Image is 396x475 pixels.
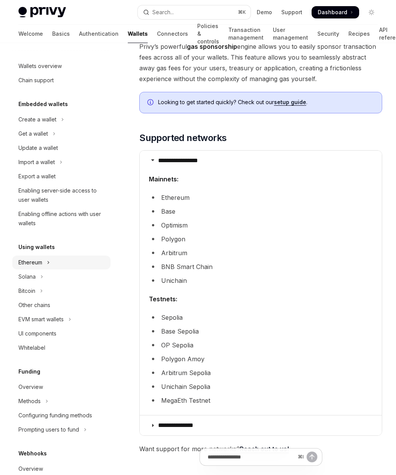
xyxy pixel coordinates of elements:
span: Privy’s powerful engine allows you to easily sponsor transaction fees across all of your wallets.... [139,41,382,84]
a: Chain support [12,73,111,87]
div: Solana [18,272,36,281]
div: Search... [152,8,174,17]
img: light logo [18,7,66,18]
div: EVM smart wallets [18,315,64,324]
strong: gas sponsorship [187,43,237,50]
div: Get a wallet [18,129,48,138]
h5: Embedded wallets [18,100,68,109]
div: Export a wallet [18,172,56,181]
svg: Info [147,99,155,107]
h5: Webhooks [18,449,47,458]
button: Toggle EVM smart wallets section [12,312,111,326]
span: Dashboard [318,8,347,16]
div: Ethereum [18,258,42,267]
li: Arbitrum Sepolia [149,367,373,378]
li: OP Sepolia [149,340,373,350]
a: Connectors [157,25,188,43]
a: UI components [12,327,111,340]
a: Recipes [348,25,370,43]
div: Wallets overview [18,61,62,71]
a: Enabling offline actions with user wallets [12,207,111,230]
div: Overview [18,464,43,473]
li: Polygon Amoy [149,354,373,364]
div: Prompting users to fund [18,425,79,434]
li: Sepolia [149,312,373,323]
div: Methods [18,397,41,406]
button: Toggle Create a wallet section [12,113,111,126]
input: Ask a question... [208,448,295,465]
div: Create a wallet [18,115,56,124]
a: Policies & controls [197,25,219,43]
span: Want support for more networks? [139,443,382,454]
div: Enabling server-side access to user wallets [18,186,106,204]
a: Demo [257,8,272,16]
li: MegaEth Testnet [149,395,373,406]
a: User management [273,25,308,43]
a: Export a wallet [12,169,111,183]
h5: Using wallets [18,242,55,252]
button: Toggle Prompting users to fund section [12,423,111,437]
a: Reach out to us! [240,445,289,453]
a: Welcome [18,25,43,43]
div: Chain support [18,76,54,85]
div: Whitelabel [18,343,45,352]
li: Base Sepolia [149,326,373,337]
div: Configuring funding methods [18,411,92,420]
button: Toggle Bitcoin section [12,284,111,298]
li: Arbitrum [149,247,373,258]
button: Toggle Import a wallet section [12,155,111,169]
a: Update a wallet [12,141,111,155]
button: Toggle Methods section [12,394,111,408]
div: Bitcoin [18,286,35,296]
li: Ethereum [149,192,373,203]
a: Overview [12,380,111,394]
li: Polygon [149,234,373,244]
li: BNB Smart Chain [149,261,373,272]
a: Wallets overview [12,59,111,73]
a: setup guide [274,99,306,106]
div: Update a wallet [18,143,58,153]
button: Toggle Get a wallet section [12,127,111,141]
button: Toggle Ethereum section [12,256,111,269]
div: Import a wallet [18,158,55,167]
span: ⌘ K [238,9,246,15]
button: Toggle Solana section [12,270,111,284]
span: Looking to get started quickly? Check out our . [158,98,374,106]
li: Base [149,206,373,217]
a: Enabling server-side access to user wallets [12,184,111,207]
a: Whitelabel [12,341,111,355]
h5: Funding [18,367,40,376]
span: Supported networks [139,132,226,144]
a: Support [281,8,302,16]
a: Dashboard [312,6,359,18]
a: Wallets [128,25,148,43]
strong: Mainnets: [149,175,178,183]
a: Configuring funding methods [12,409,111,422]
a: Basics [52,25,70,43]
div: Enabling offline actions with user wallets [18,209,106,228]
div: Overview [18,382,43,392]
div: UI components [18,329,56,338]
button: Send message [307,452,317,462]
a: Security [317,25,339,43]
a: Transaction management [228,25,264,43]
div: Other chains [18,301,50,310]
li: Unichain Sepolia [149,381,373,392]
button: Open search [138,5,251,19]
li: Unichain [149,275,373,286]
a: Other chains [12,298,111,312]
li: Optimism [149,220,373,231]
strong: Testnets: [149,295,177,303]
a: Authentication [79,25,119,43]
button: Toggle dark mode [365,6,378,18]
